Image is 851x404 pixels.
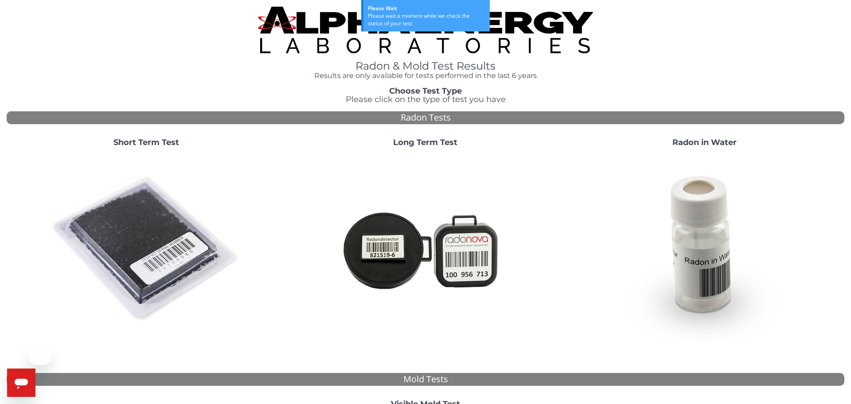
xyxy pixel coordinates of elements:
strong: Short Term Test [113,137,179,147]
div: Radon Tests [7,111,844,124]
div: Mold Tests [7,373,844,386]
strong: Choose Test Type [389,86,462,96]
img: ShortTerm.jpg [51,154,242,345]
h4: Results are only available for tests performed in the last 6 years [258,72,593,80]
div: Please Wait [368,4,485,12]
strong: Long Term Test [393,137,457,147]
iframe: Message from company [28,345,51,365]
img: TightCrop.jpg [258,7,593,53]
img: Radtrak2vsRadtrak3.jpg [330,154,521,345]
img: RadoninWater.jpg [609,154,800,345]
strong: Radon in Water [672,137,737,147]
h1: Radon & Mold Test Results [258,60,593,72]
div: Please wait a moment while we check the status of your test [368,12,485,27]
iframe: Button to launch messaging window [7,369,35,397]
span: Please click on the type of test you have [346,94,506,104]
